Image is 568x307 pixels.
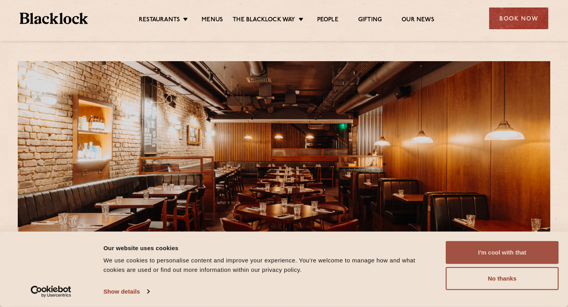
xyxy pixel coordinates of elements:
[103,256,437,275] div: We use cookies to personalise content and improve your experience. You're welcome to manage how a...
[17,286,86,298] a: Usercentrics Cookiebot - opens in a new window
[489,7,548,29] div: Book Now
[358,16,382,25] a: Gifting
[103,286,149,298] a: Show details
[20,13,88,24] img: BL_Textured_Logo-footer-cropped.svg
[402,16,434,25] a: Our News
[317,16,338,25] a: People
[103,243,437,253] div: Our website uses cookies
[446,241,559,264] button: I'm cool with that
[446,267,559,290] button: No thanks
[233,16,295,25] a: The Blacklock Way
[139,16,180,25] a: Restaurants
[202,16,223,25] a: Menus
